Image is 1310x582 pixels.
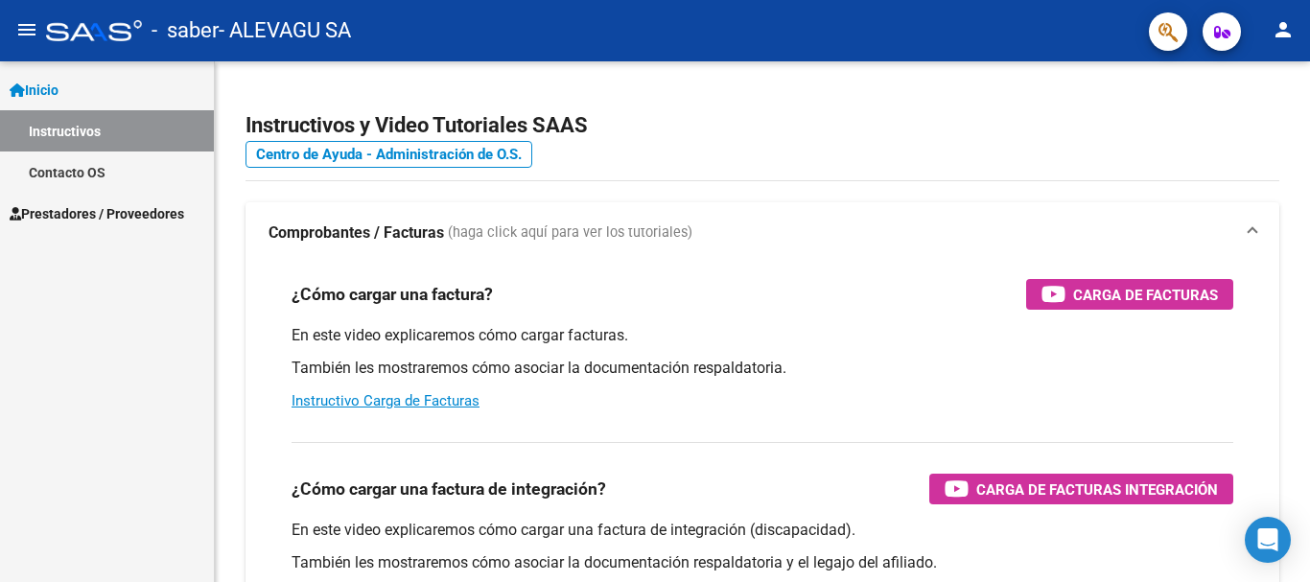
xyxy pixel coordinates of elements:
strong: Comprobantes / Facturas [269,222,444,244]
span: Inicio [10,80,58,101]
span: (haga click aquí para ver los tutoriales) [448,222,692,244]
p: En este video explicaremos cómo cargar una factura de integración (discapacidad). [292,520,1233,541]
mat-icon: menu [15,18,38,41]
button: Carga de Facturas [1026,279,1233,310]
mat-icon: person [1272,18,1295,41]
a: Instructivo Carga de Facturas [292,392,480,409]
p: También les mostraremos cómo asociar la documentación respaldatoria y el legajo del afiliado. [292,552,1233,573]
mat-expansion-panel-header: Comprobantes / Facturas (haga click aquí para ver los tutoriales) [246,202,1279,264]
span: Prestadores / Proveedores [10,203,184,224]
h3: ¿Cómo cargar una factura? [292,281,493,308]
span: Carga de Facturas Integración [976,477,1218,501]
div: Open Intercom Messenger [1245,517,1291,563]
span: - saber [152,10,219,52]
button: Carga de Facturas Integración [929,474,1233,504]
span: Carga de Facturas [1073,283,1218,307]
h2: Instructivos y Video Tutoriales SAAS [246,107,1279,144]
h3: ¿Cómo cargar una factura de integración? [292,476,606,502]
a: Centro de Ayuda - Administración de O.S. [246,141,532,168]
span: - ALEVAGU SA [219,10,351,52]
p: En este video explicaremos cómo cargar facturas. [292,325,1233,346]
p: También les mostraremos cómo asociar la documentación respaldatoria. [292,358,1233,379]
